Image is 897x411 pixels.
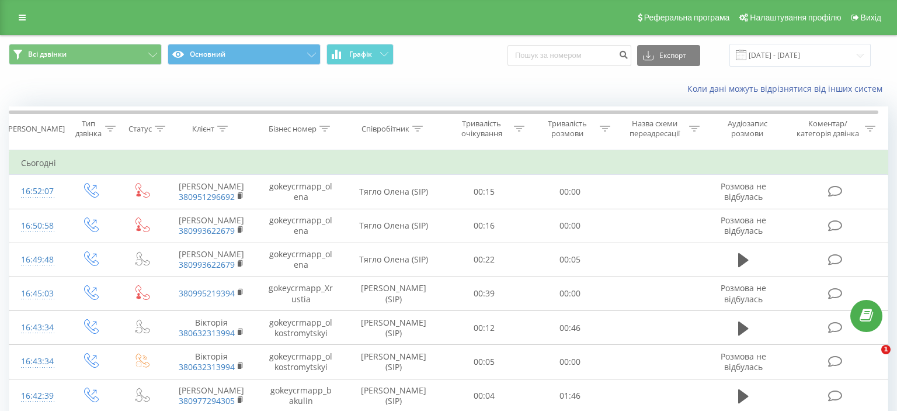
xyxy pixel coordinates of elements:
[345,345,441,379] td: [PERSON_NAME] (SIP)
[21,180,53,203] div: 16:52:07
[452,119,511,139] div: Тривалість очікування
[179,327,235,339] a: 380632313994
[441,243,527,277] td: 00:22
[345,209,441,243] td: Тягло Олена (SIP)
[527,243,613,277] td: 00:05
[21,316,53,339] div: 16:43:34
[21,350,53,373] div: 16:43:34
[527,311,613,345] td: 00:46
[713,119,782,139] div: Аудіозапис розмови
[721,215,766,236] span: Розмова не відбулась
[167,209,256,243] td: [PERSON_NAME]
[441,209,527,243] td: 00:16
[167,345,256,379] td: Вікторія
[128,124,152,134] div: Статус
[624,119,686,139] div: Назва схеми переадресації
[881,345,891,354] span: 1
[441,277,527,310] td: 00:39
[179,288,235,299] a: 380995219394
[256,175,346,209] td: gokeycrmapp_olena
[179,361,235,372] a: 380632313994
[345,311,441,345] td: [PERSON_NAME] (SIP)
[28,50,67,59] span: Всі дзвінки
[179,259,235,270] a: 380993622679
[441,345,527,379] td: 00:05
[9,44,162,65] button: Всі дзвінки
[644,13,730,22] span: Реферальна програма
[326,44,394,65] button: Графік
[349,50,372,58] span: Графік
[168,44,321,65] button: Основний
[256,277,346,310] td: gokeycrmapp_Xrustia
[441,175,527,209] td: 00:15
[345,277,441,310] td: [PERSON_NAME] (SIP)
[167,175,256,209] td: [PERSON_NAME]
[167,311,256,345] td: Вікторія
[721,181,766,202] span: Розмова не відбулась
[21,215,53,237] div: 16:50:58
[441,311,527,345] td: 00:12
[256,345,346,379] td: gokeycrmapp_olkostromytskyi
[21,248,53,271] div: 16:49:48
[750,13,841,22] span: Налаштування профілю
[256,209,346,243] td: gokeycrmapp_olena
[794,119,862,139] div: Коментар/категорія дзвінка
[256,243,346,277] td: gokeycrmapp_olena
[74,119,102,139] div: Тип дзвінка
[721,351,766,372] span: Розмова не відбулась
[345,175,441,209] td: Тягло Олена (SIP)
[527,277,613,310] td: 00:00
[361,124,409,134] div: Співробітник
[21,282,53,305] div: 16:45:03
[6,124,65,134] div: [PERSON_NAME]
[256,311,346,345] td: gokeycrmapp_olkostromytskyi
[527,345,613,379] td: 00:00
[857,345,885,373] iframe: Intercom live chat
[721,282,766,304] span: Розмова не відбулась
[507,45,631,66] input: Пошук за номером
[179,191,235,202] a: 380951296692
[167,243,256,277] td: [PERSON_NAME]
[9,151,888,175] td: Сьогодні
[527,209,613,243] td: 00:00
[687,83,888,94] a: Коли дані можуть відрізнятися вiд інших систем
[345,243,441,277] td: Тягло Олена (SIP)
[21,385,53,407] div: 16:42:39
[179,395,235,406] a: 380977294305
[192,124,214,134] div: Клієнт
[269,124,317,134] div: Бізнес номер
[861,13,881,22] span: Вихід
[179,225,235,236] a: 380993622679
[538,119,597,139] div: Тривалість розмови
[637,45,700,66] button: Експорт
[527,175,613,209] td: 00:00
